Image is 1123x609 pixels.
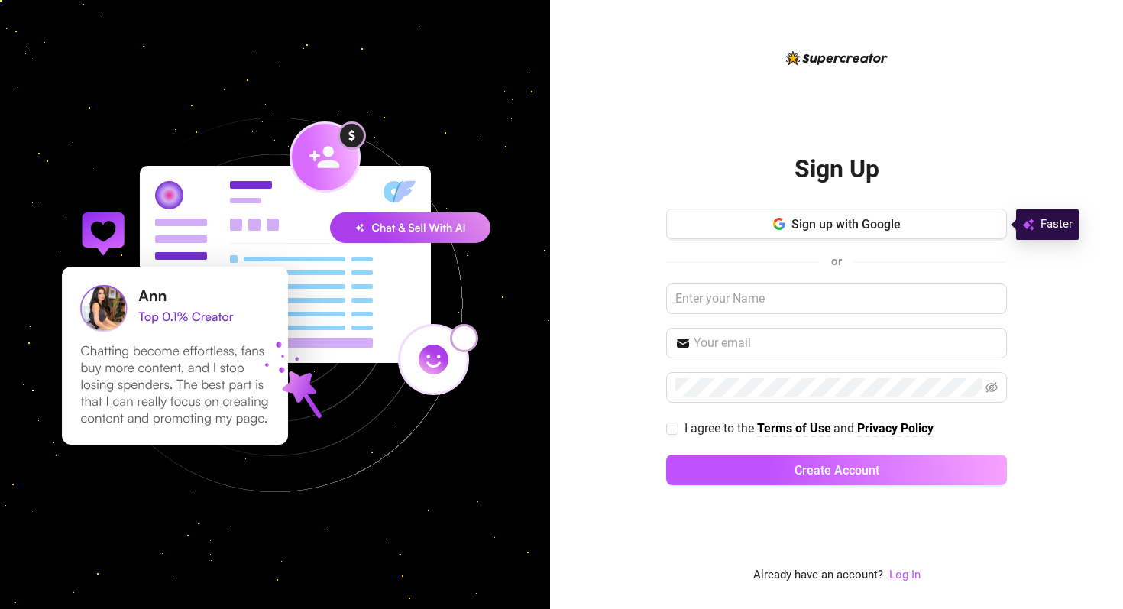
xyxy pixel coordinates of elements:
[831,254,842,268] span: or
[985,381,998,394] span: eye-invisible
[795,463,879,478] span: Create Account
[795,154,879,185] h2: Sign Up
[753,566,883,585] span: Already have an account?
[11,40,539,569] img: signup-background-D0MIrEPF.svg
[833,421,857,436] span: and
[666,209,1007,239] button: Sign up with Google
[786,51,888,65] img: logo-BBDzfeDw.svg
[889,566,921,585] a: Log In
[684,421,757,436] span: I agree to the
[857,421,934,436] strong: Privacy Policy
[666,455,1007,485] button: Create Account
[1022,215,1034,234] img: svg%3e
[857,421,934,437] a: Privacy Policy
[757,421,831,436] strong: Terms of Use
[1040,215,1073,234] span: Faster
[791,217,901,232] span: Sign up with Google
[757,421,831,437] a: Terms of Use
[694,334,998,352] input: Your email
[889,568,921,581] a: Log In
[666,283,1007,314] input: Enter your Name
